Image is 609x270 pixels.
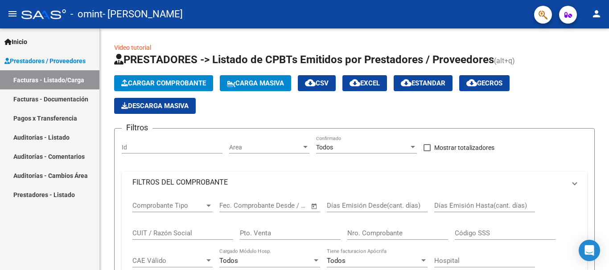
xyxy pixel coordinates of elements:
[122,172,587,193] mat-expansion-panel-header: FILTROS DEL COMPROBANTE
[309,201,320,211] button: Open calendar
[229,144,301,151] span: Area
[350,79,380,87] span: EXCEL
[350,77,360,88] mat-icon: cloud_download
[114,75,213,91] button: Cargar Comprobante
[219,257,238,265] span: Todos
[434,142,494,153] span: Mostrar totalizadores
[70,4,103,24] span: - omint
[459,75,510,91] button: Gecros
[466,77,477,88] mat-icon: cloud_download
[342,75,387,91] button: EXCEL
[4,37,27,47] span: Inicio
[227,79,284,87] span: Carga Masiva
[121,79,206,87] span: Cargar Comprobante
[220,75,291,91] button: Carga Masiva
[263,201,307,210] input: Fecha fin
[591,8,602,19] mat-icon: person
[132,201,205,210] span: Comprobante Tipo
[132,257,205,265] span: CAE Válido
[579,240,600,261] div: Open Intercom Messenger
[4,56,86,66] span: Prestadores / Proveedores
[494,56,515,65] span: (alt+q)
[316,144,333,151] span: Todos
[114,53,494,66] span: PRESTADORES -> Listado de CPBTs Emitidos por Prestadores / Proveedores
[121,102,189,110] span: Descarga Masiva
[114,98,196,114] button: Descarga Masiva
[122,121,152,134] h3: Filtros
[103,4,183,24] span: - [PERSON_NAME]
[401,77,411,88] mat-icon: cloud_download
[401,79,445,87] span: Estandar
[7,8,18,19] mat-icon: menu
[394,75,453,91] button: Estandar
[327,257,346,265] span: Todos
[132,177,566,187] mat-panel-title: FILTROS DEL COMPROBANTE
[305,77,316,88] mat-icon: cloud_download
[219,201,255,210] input: Fecha inicio
[305,79,329,87] span: CSV
[114,98,196,114] app-download-masive: Descarga masiva de comprobantes (adjuntos)
[298,75,336,91] button: CSV
[466,79,502,87] span: Gecros
[114,44,151,51] a: Video tutorial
